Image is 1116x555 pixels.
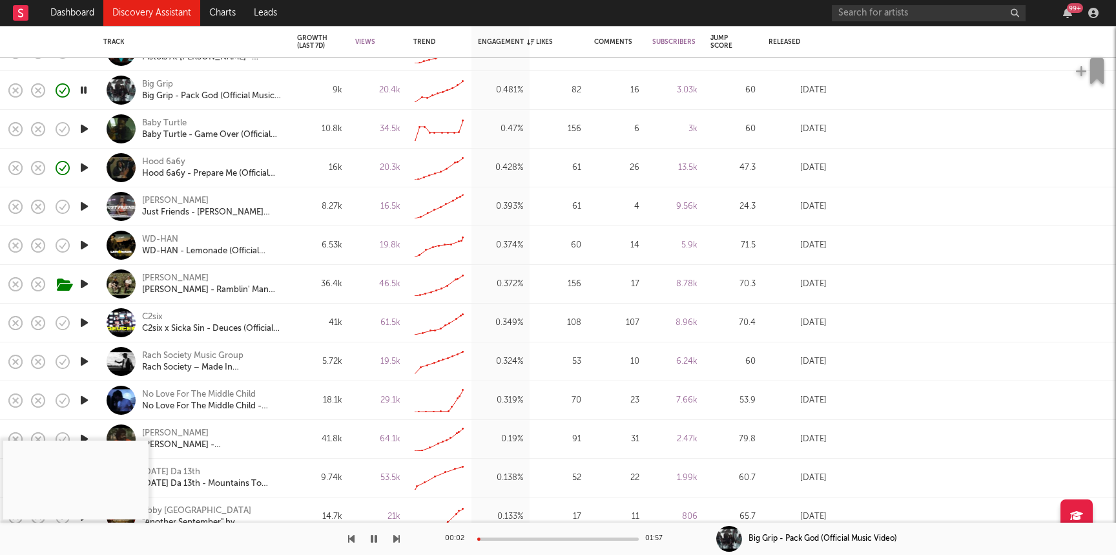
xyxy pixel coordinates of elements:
[478,199,523,215] div: 0.393 %
[536,432,581,447] div: 91
[594,199,639,215] div: 4
[142,311,163,323] div: C2six
[142,195,209,207] a: [PERSON_NAME]
[710,238,756,253] div: 71.5
[652,393,697,408] div: 7.66k
[297,354,342,370] div: 5.72k
[652,121,697,137] div: 3k
[710,509,756,525] div: 65.7
[355,315,400,331] div: 61.5k
[297,238,342,253] div: 6.53k
[652,432,697,447] div: 2.47k
[536,315,581,331] div: 108
[652,160,697,176] div: 13.5k
[142,439,281,451] div: [PERSON_NAME] - [MEDICAL_DATA] (Official Music Video)
[652,238,697,253] div: 5.9k
[478,277,523,292] div: 0.372 %
[652,509,697,525] div: 806
[769,315,827,331] div: [DATE]
[297,432,342,447] div: 41.8k
[594,354,639,370] div: 10
[445,531,471,547] div: 00:02
[710,470,756,486] div: 60.7
[355,160,400,176] div: 20.3k
[710,277,756,292] div: 70.3
[478,160,523,176] div: 0.428 %
[142,284,281,296] a: [PERSON_NAME] - Ramblin' Man (feat. [PERSON_NAME] [PERSON_NAME]) [Music Video]
[297,199,342,215] div: 8.27k
[536,199,581,215] div: 61
[355,393,400,408] div: 29.1k
[710,199,756,215] div: 24.3
[142,323,281,335] a: C2six x Sicka Sin - Deuces (Official Music Video)
[536,83,581,98] div: 82
[355,432,400,447] div: 64.1k
[142,428,209,439] a: [PERSON_NAME]
[832,5,1026,21] input: Search for artists
[413,38,459,46] div: Trend
[652,277,697,292] div: 8.78k
[769,432,827,447] div: [DATE]
[142,273,209,284] a: [PERSON_NAME]
[594,277,639,292] div: 17
[710,160,756,176] div: 47.3
[536,160,581,176] div: 61
[142,505,251,517] a: Abby [GEOGRAPHIC_DATA]
[3,441,149,519] iframe: Big Grip - Pack God (Official Music Video)
[710,121,756,137] div: 60
[749,533,897,545] div: Big Grip - Pack God (Official Music Video)
[594,160,639,176] div: 26
[142,517,281,529] a: "Another September" by [PERSON_NAME] (music video)
[710,34,736,50] div: Jump Score
[710,315,756,331] div: 70.4
[297,160,342,176] div: 16k
[297,83,342,98] div: 9k
[652,199,697,215] div: 9.56k
[142,246,281,257] a: WD-HAN - Lemonade (Official Music Video)
[142,389,256,401] a: No Love For The Middle Child
[142,466,200,478] a: [DATE] Da 13th
[142,362,281,373] a: Rach Society – Made In [GEOGRAPHIC_DATA] (Official Music Video)
[594,38,632,46] div: Comments
[478,432,523,447] div: 0.19 %
[594,121,639,137] div: 6
[355,38,381,46] div: Views
[536,238,581,253] div: 60
[297,34,327,50] div: Growth (last 7d)
[142,478,281,490] a: [DATE] Da 13th - Mountains To Move
[142,129,281,141] a: Baby Turtle - Game Over (Official Video)
[1067,3,1083,13] div: 99 +
[652,38,696,46] div: Subscribers
[594,238,639,253] div: 14
[355,277,400,292] div: 46.5k
[478,83,523,98] div: 0.481 %
[594,509,639,525] div: 11
[536,393,581,408] div: 70
[594,432,639,447] div: 31
[142,207,281,218] div: Just Friends - [PERSON_NAME] ([PERSON_NAME] Cover)
[769,199,827,215] div: [DATE]
[297,277,342,292] div: 36.4k
[769,238,827,253] div: [DATE]
[142,234,178,246] a: WD-HAN
[478,470,523,486] div: 0.138 %
[142,401,281,412] a: No Love For The Middle Child - BROKEN WINGS (acoustic)
[142,79,173,90] a: Big Grip
[297,509,342,525] div: 14.7k
[297,470,342,486] div: 9.74k
[594,393,639,408] div: 23
[652,315,697,331] div: 8.96k
[355,83,400,98] div: 20.4k
[297,315,342,331] div: 41k
[478,509,523,525] div: 0.133 %
[769,38,807,46] div: Released
[536,470,581,486] div: 52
